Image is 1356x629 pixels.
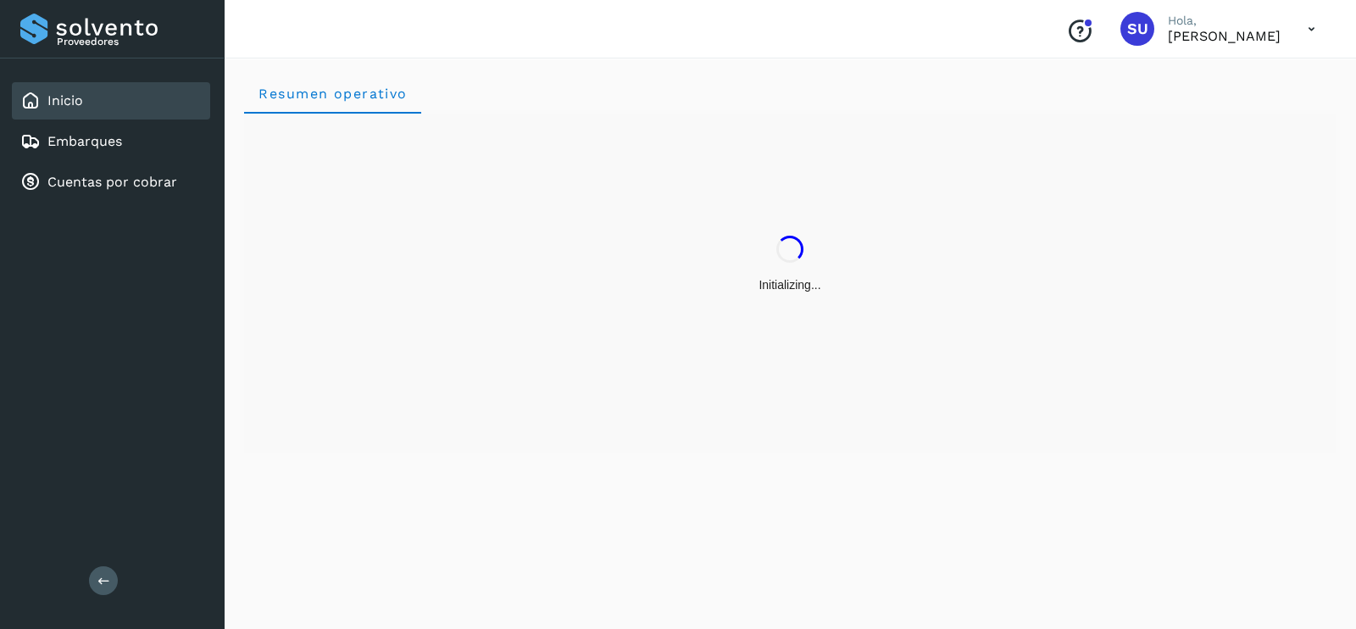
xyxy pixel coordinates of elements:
div: Cuentas por cobrar [12,164,210,201]
p: Sayra Ugalde [1168,28,1281,44]
a: Inicio [47,92,83,109]
p: Proveedores [57,36,203,47]
a: Embarques [47,133,122,149]
div: Embarques [12,123,210,160]
span: Resumen operativo [258,86,408,102]
a: Cuentas por cobrar [47,174,177,190]
p: Hola, [1168,14,1281,28]
div: Inicio [12,82,210,120]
